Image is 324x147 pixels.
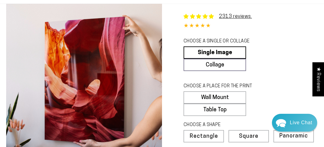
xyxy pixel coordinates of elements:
[184,38,262,45] legend: CHOOSE A SINGLE OR COLLAGE
[184,22,318,31] div: 4.85 out of 5.0 stars
[184,46,246,59] a: Single Image
[312,62,324,96] div: Click to open Judge.me floating reviews tab
[184,83,262,90] legend: CHOOSE A PLACE FOR THE PRINT
[184,122,262,129] legend: CHOOSE A SHAPE
[184,59,246,71] a: Collage
[190,134,218,139] span: Rectangle
[290,114,312,132] div: Contact Us Directly
[219,14,252,19] a: 2313 reviews.
[239,134,258,139] span: Square
[184,13,252,20] a: 2313 reviews.
[272,114,317,132] div: Chat widget toggle
[279,133,308,139] span: Panoramic
[184,104,246,116] label: Table Top
[184,91,246,104] label: Wall Mount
